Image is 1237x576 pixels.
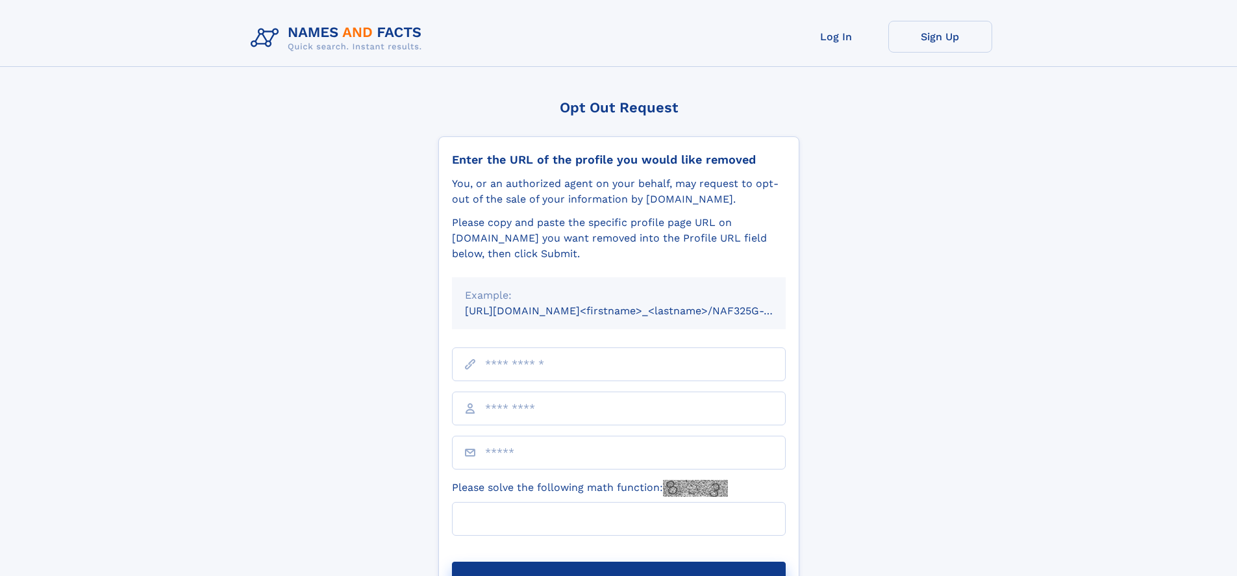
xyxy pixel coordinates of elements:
[452,153,786,167] div: Enter the URL of the profile you would like removed
[784,21,888,53] a: Log In
[452,480,728,497] label: Please solve the following math function:
[438,99,799,116] div: Opt Out Request
[452,215,786,262] div: Please copy and paste the specific profile page URL on [DOMAIN_NAME] you want removed into the Pr...
[452,176,786,207] div: You, or an authorized agent on your behalf, may request to opt-out of the sale of your informatio...
[465,288,773,303] div: Example:
[888,21,992,53] a: Sign Up
[245,21,432,56] img: Logo Names and Facts
[465,305,810,317] small: [URL][DOMAIN_NAME]<firstname>_<lastname>/NAF325G-xxxxxxxx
